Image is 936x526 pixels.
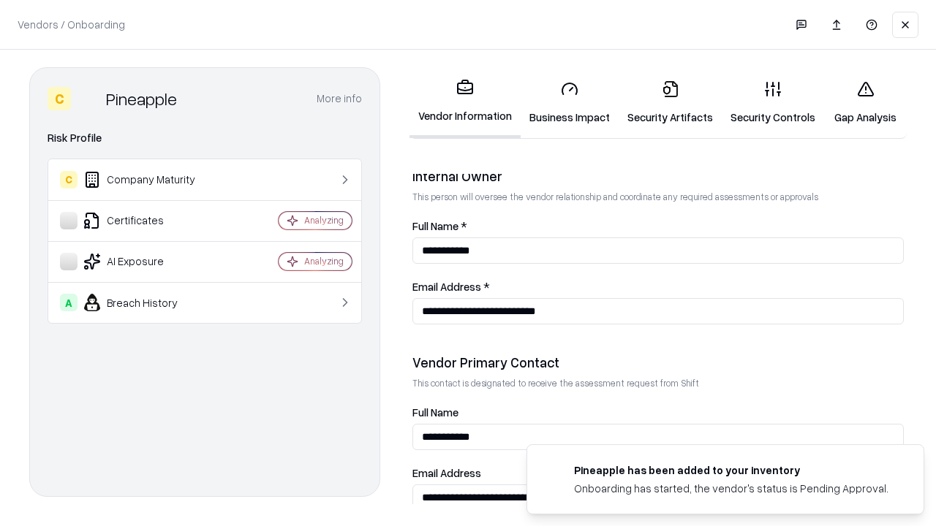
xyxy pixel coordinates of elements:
label: Full Name [412,407,904,418]
a: Business Impact [521,69,619,137]
a: Security Controls [722,69,824,137]
div: Analyzing [304,255,344,267]
div: Pineapple has been added to your inventory [574,462,888,478]
div: Onboarding has started, the vendor's status is Pending Approval. [574,481,888,496]
div: Certificates [60,212,235,229]
button: More info [317,85,362,112]
p: This person will oversee the vendor relationship and coordinate any required assessments or appro... [412,191,904,203]
label: Email Address [412,468,904,479]
p: Vendors / Onboarding [18,17,125,32]
a: Gap Analysis [824,69,907,137]
img: pineappleenergy.com [545,462,562,480]
label: Full Name * [412,221,904,232]
img: Pineapple [77,87,100,110]
div: AI Exposure [60,253,235,270]
a: Security Artifacts [619,69,722,137]
div: A [60,294,78,311]
label: Email Address * [412,281,904,292]
div: C [48,87,71,110]
div: Company Maturity [60,171,235,188]
div: Pineapple [106,87,177,110]
div: C [60,171,78,188]
a: Vendor Information [409,67,521,138]
div: Breach History [60,294,235,311]
p: This contact is designated to receive the assessment request from Shift [412,377,904,389]
div: Vendor Primary Contact [412,354,904,371]
div: Analyzing [304,214,344,226]
div: Internal Owner [412,167,904,185]
div: Risk Profile [48,129,362,147]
